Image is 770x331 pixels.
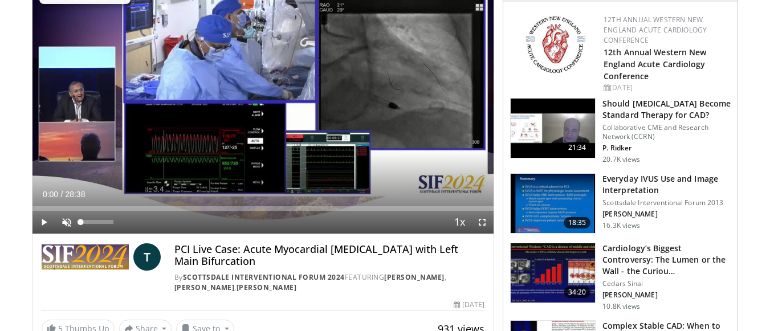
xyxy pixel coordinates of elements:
[384,272,445,282] a: [PERSON_NAME]
[55,211,78,234] button: Unmute
[32,206,494,211] div: Progress Bar
[602,302,640,311] p: 10.8K views
[604,83,728,93] div: [DATE]
[602,221,640,230] p: 16.3K views
[564,287,591,298] span: 34:20
[174,243,484,268] h4: PCI Live Case: Acute Myocardial [MEDICAL_DATA] with Left Main Bifurcation
[602,144,731,153] p: P. Ridker
[454,300,484,310] div: [DATE]
[511,243,595,303] img: d453240d-5894-4336-be61-abca2891f366.150x105_q85_crop-smart_upscale.jpg
[602,155,640,164] p: 20.7K views
[564,142,591,153] span: 21:34
[510,243,731,311] a: 34:20 Cardiology’s Biggest Controversy: The Lumen or the Wall - the Curiou… Cedars Sinai [PERSON_...
[237,283,297,292] a: [PERSON_NAME]
[602,173,731,196] h3: Everyday IVUS Use and Image Interpretation
[511,99,595,158] img: eb63832d-2f75-457d-8c1a-bbdc90eb409c.150x105_q85_crop-smart_upscale.jpg
[602,98,731,121] h3: Should [MEDICAL_DATA] Become Standard Therapy for CAD?
[564,217,591,228] span: 18:35
[81,220,113,224] div: Volume Level
[602,210,731,219] p: [PERSON_NAME]
[174,283,235,292] a: [PERSON_NAME]
[602,291,731,300] p: [PERSON_NAME]
[602,243,731,277] h3: Cardiology’s Biggest Controversy: The Lumen or the Wall - the Curiou…
[61,190,63,199] span: /
[448,211,471,234] button: Playback Rate
[174,272,484,293] div: By FEATURING , ,
[43,190,58,199] span: 0:00
[510,173,731,234] a: 18:35 Everyday IVUS Use and Image Interpretation Scottsdale Interventional Forum 2013 [PERSON_NAM...
[604,15,707,45] a: 12th Annual Western New England Acute Cardiology Conference
[604,47,706,81] a: 12th Annual Western New England Acute Cardiology Conference
[510,98,731,164] a: 21:34 Should [MEDICAL_DATA] Become Standard Therapy for CAD? Collaborative CME and Research Netwo...
[524,15,587,75] img: 0954f259-7907-4053-a817-32a96463ecc8.png.150x105_q85_autocrop_double_scale_upscale_version-0.2.png
[183,272,345,282] a: Scottsdale Interventional Forum 2024
[602,279,731,288] p: Cedars Sinai
[65,190,85,199] span: 28:38
[471,211,494,234] button: Fullscreen
[602,198,731,207] p: Scottsdale Interventional Forum 2013
[133,243,161,271] a: T
[602,123,731,141] p: Collaborative CME and Research Network (CCRN)
[511,174,595,233] img: dTBemQywLidgNXR34xMDoxOjA4MTsiGN.150x105_q85_crop-smart_upscale.jpg
[32,211,55,234] button: Play
[42,243,129,271] img: Scottsdale Interventional Forum 2024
